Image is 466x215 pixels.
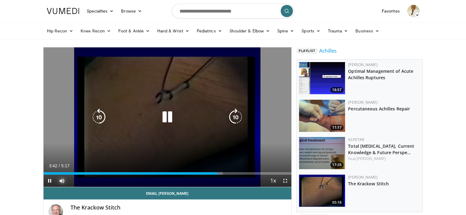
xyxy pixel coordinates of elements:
[44,172,292,175] div: Progress Bar
[330,87,343,93] span: 18:57
[59,163,60,168] span: /
[77,25,115,37] a: Knee Recon
[172,4,294,18] input: Search topics, interventions
[299,175,345,207] img: 243552_0004_1.png.150x105_q85_crop-smart_upscale.jpg
[299,137,345,169] a: 17:35
[274,25,298,37] a: Spine
[193,25,226,37] a: Pediatrics
[348,143,414,155] a: Total [MEDICAL_DATA], Current Knowledge & Future Perspe…
[378,5,403,17] a: Favorites
[348,181,389,187] a: The Krackow Stitch
[61,163,70,168] span: 5:17
[299,100,345,132] img: 2e74dc0b-20c0-45f6-b916-4deb0511c45e.150x105_q85_crop-smart_upscale.jpg
[298,25,324,37] a: Sports
[348,106,410,112] a: Percutaneous Achilles Repair
[299,175,345,207] a: 05:18
[70,204,287,211] h4: The Krackow Stitch
[357,156,386,161] a: [PERSON_NAME]
[324,25,352,37] a: Trauma
[407,5,419,17] img: Avatar
[44,175,56,187] button: Pause
[49,163,57,168] span: 3:42
[44,187,292,199] a: Email [PERSON_NAME]
[56,175,68,187] button: Mute
[348,68,413,80] a: Optimal Management of Acute Achilles Ruptures
[296,48,318,54] span: Playlist
[44,47,292,187] video-js: Video Player
[279,175,291,187] button: Fullscreen
[43,25,77,37] a: Hip Recon
[319,47,337,54] a: Achilles
[299,62,345,94] a: 18:57
[299,62,345,94] img: 306724_0000_1.png.150x105_q85_crop-smart_upscale.jpg
[348,62,377,67] a: [PERSON_NAME]
[348,175,377,180] a: [PERSON_NAME]
[348,137,364,142] a: Aspetar
[352,25,383,37] a: Business
[153,25,193,37] a: Hand & Wrist
[330,162,343,168] span: 17:35
[115,25,153,37] a: Foot & Ankle
[299,137,345,169] img: xX2wXF35FJtYfXNX4xMDoxOjBzMTt2bJ_1.150x105_q85_crop-smart_upscale.jpg
[348,156,420,161] div: Feat.
[330,125,343,130] span: 11:17
[117,5,146,17] a: Browse
[330,200,343,205] span: 05:18
[299,100,345,132] a: 11:17
[267,175,279,187] button: Playback Rate
[83,5,118,17] a: Specialties
[226,25,274,37] a: Shoulder & Elbow
[47,8,79,14] img: VuMedi Logo
[348,100,377,105] a: [PERSON_NAME]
